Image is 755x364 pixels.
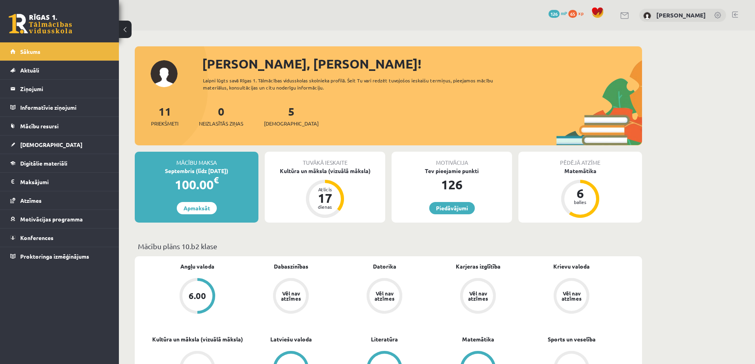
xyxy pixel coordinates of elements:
[568,10,587,16] a: 65 xp
[373,291,396,301] div: Vēl nav atzīmes
[202,54,642,73] div: [PERSON_NAME], [PERSON_NAME]!
[656,11,706,19] a: [PERSON_NAME]
[135,152,258,167] div: Mācību maksa
[20,234,54,241] span: Konferences
[265,167,385,219] a: Kultūra un māksla (vizuālā māksla) Atlicis 17 dienas
[20,173,109,191] legend: Maksājumi
[338,278,431,315] a: Vēl nav atzīmes
[274,262,308,271] a: Dabaszinības
[313,192,337,204] div: 17
[371,335,398,343] a: Literatūra
[313,187,337,192] div: Atlicis
[560,291,583,301] div: Vēl nav atzīmes
[429,202,475,214] a: Piedāvājumi
[138,241,639,252] p: Mācību plāns 10.b2 klase
[10,229,109,247] a: Konferences
[264,104,319,128] a: 5[DEMOGRAPHIC_DATA]
[392,152,512,167] div: Motivācija
[10,98,109,116] a: Informatīvie ziņojumi
[10,173,109,191] a: Maksājumi
[10,247,109,265] a: Proktoringa izmēģinājums
[20,197,42,204] span: Atzīmes
[10,42,109,61] a: Sākums
[568,10,577,18] span: 65
[431,278,525,315] a: Vēl nav atzīmes
[10,135,109,154] a: [DEMOGRAPHIC_DATA]
[525,278,618,315] a: Vēl nav atzīmes
[244,278,338,315] a: Vēl nav atzīmes
[20,253,89,260] span: Proktoringa izmēģinājums
[553,262,590,271] a: Krievu valoda
[151,278,244,315] a: 6.00
[20,141,82,148] span: [DEMOGRAPHIC_DATA]
[20,48,40,55] span: Sākums
[199,104,243,128] a: 0Neizlasītās ziņas
[10,61,109,79] a: Aktuāli
[177,202,217,214] a: Apmaksāt
[180,262,214,271] a: Angļu valoda
[518,167,642,219] a: Matemātika 6 balles
[151,120,178,128] span: Priekšmeti
[214,174,219,186] span: €
[561,10,567,16] span: mP
[20,98,109,116] legend: Informatīvie ziņojumi
[643,12,651,20] img: Emīls Miķelsons
[10,210,109,228] a: Motivācijas programma
[467,291,489,301] div: Vēl nav atzīmes
[568,200,592,204] div: balles
[10,191,109,210] a: Atzīmes
[462,335,494,343] a: Matemātika
[392,167,512,175] div: Tev pieejamie punkti
[373,262,396,271] a: Datorika
[549,10,560,18] span: 126
[199,120,243,128] span: Neizlasītās ziņas
[456,262,501,271] a: Karjeras izglītība
[10,117,109,135] a: Mācību resursi
[151,104,178,128] a: 11Priekšmeti
[518,167,642,175] div: Matemātika
[20,67,39,74] span: Aktuāli
[549,10,567,16] a: 126 mP
[10,154,109,172] a: Digitālie materiāli
[518,152,642,167] div: Pēdējā atzīme
[392,175,512,194] div: 126
[20,215,83,223] span: Motivācijas programma
[548,335,596,343] a: Sports un veselība
[568,187,592,200] div: 6
[270,335,312,343] a: Latviešu valoda
[280,291,302,301] div: Vēl nav atzīmes
[20,80,109,98] legend: Ziņojumi
[135,175,258,194] div: 100.00
[578,10,583,16] span: xp
[152,335,243,343] a: Kultūra un māksla (vizuālā māksla)
[20,160,67,167] span: Digitālie materiāli
[265,152,385,167] div: Tuvākā ieskaite
[264,120,319,128] span: [DEMOGRAPHIC_DATA]
[9,14,72,34] a: Rīgas 1. Tālmācības vidusskola
[203,77,507,91] div: Laipni lūgts savā Rīgas 1. Tālmācības vidusskolas skolnieka profilā. Šeit Tu vari redzēt tuvojošo...
[189,292,206,300] div: 6.00
[135,167,258,175] div: Septembris (līdz [DATE])
[265,167,385,175] div: Kultūra un māksla (vizuālā māksla)
[10,80,109,98] a: Ziņojumi
[20,122,59,130] span: Mācību resursi
[313,204,337,209] div: dienas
